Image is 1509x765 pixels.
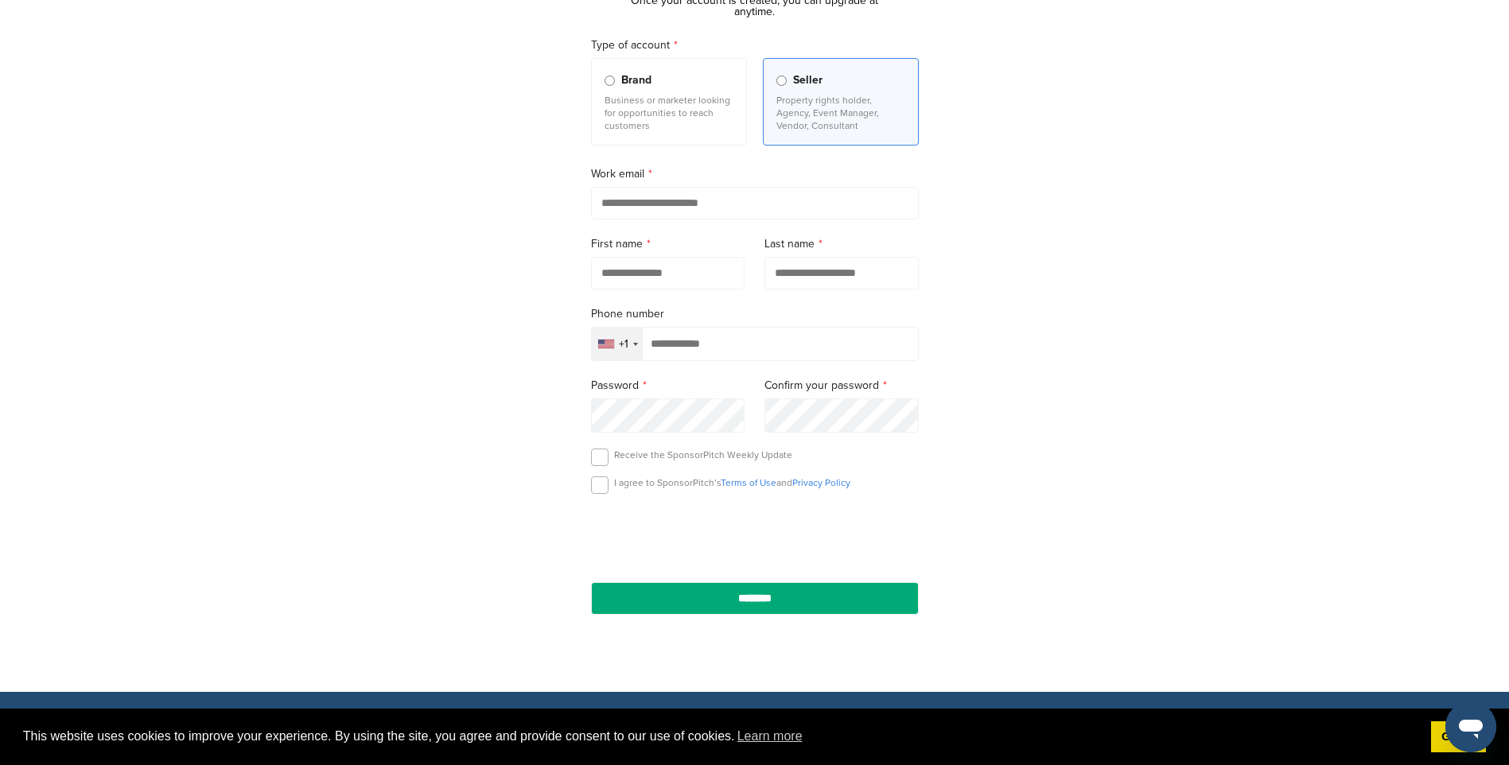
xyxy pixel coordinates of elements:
[605,94,733,132] p: Business or marketer looking for opportunities to reach customers
[621,72,651,89] span: Brand
[614,449,792,461] p: Receive the SponsorPitch Weekly Update
[591,305,919,323] label: Phone number
[792,477,850,488] a: Privacy Policy
[776,76,787,86] input: Seller Property rights holder, Agency, Event Manager, Vendor, Consultant
[1431,721,1486,753] a: dismiss cookie message
[1445,701,1496,752] iframe: Button to launch messaging window
[664,512,846,559] iframe: reCAPTCHA
[591,37,919,54] label: Type of account
[23,724,1418,748] span: This website uses cookies to improve your experience. By using the site, you agree and provide co...
[591,165,919,183] label: Work email
[793,72,823,89] span: Seller
[764,377,919,394] label: Confirm your password
[605,76,615,86] input: Brand Business or marketer looking for opportunities to reach customers
[591,377,745,394] label: Password
[619,339,628,350] div: +1
[592,328,643,360] div: Selected country
[591,235,745,253] label: First name
[776,94,905,132] p: Property rights holder, Agency, Event Manager, Vendor, Consultant
[721,477,776,488] a: Terms of Use
[614,476,850,489] p: I agree to SponsorPitch’s and
[735,724,805,748] a: learn more about cookies
[764,235,919,253] label: Last name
